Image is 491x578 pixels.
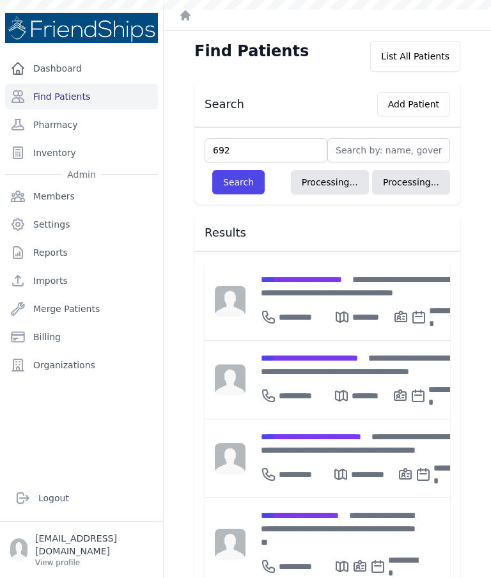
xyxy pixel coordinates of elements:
[5,84,158,109] a: Find Patients
[215,364,245,395] img: person-242608b1a05df3501eefc295dc1bc67a.jpg
[5,212,158,237] a: Settings
[35,558,153,568] p: View profile
[5,56,158,81] a: Dashboard
[215,286,245,316] img: person-242608b1a05df3501eefc295dc1bc67a.jpg
[5,268,158,293] a: Imports
[205,138,327,162] input: Find by: id
[5,352,158,378] a: Organizations
[10,485,153,511] a: Logout
[215,443,245,474] img: person-242608b1a05df3501eefc295dc1bc67a.jpg
[291,170,369,194] button: Processing...
[205,225,450,240] h3: Results
[5,240,158,265] a: Reports
[5,13,158,43] img: Medical Missions EMR
[205,97,244,112] h3: Search
[35,532,153,558] p: [EMAIL_ADDRESS][DOMAIN_NAME]
[62,168,101,181] span: Admin
[194,41,309,61] h1: Find Patients
[10,532,153,568] a: [EMAIL_ADDRESS][DOMAIN_NAME] View profile
[327,138,450,162] input: Search by: name, government id or phone
[212,170,265,194] button: Search
[5,296,158,322] a: Merge Patients
[377,92,450,116] button: Add Patient
[372,170,450,194] button: Processing...
[5,324,158,350] a: Billing
[5,140,158,166] a: Inventory
[5,184,158,209] a: Members
[5,112,158,137] a: Pharmacy
[215,529,245,559] img: person-242608b1a05df3501eefc295dc1bc67a.jpg
[370,41,460,72] div: List All Patients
